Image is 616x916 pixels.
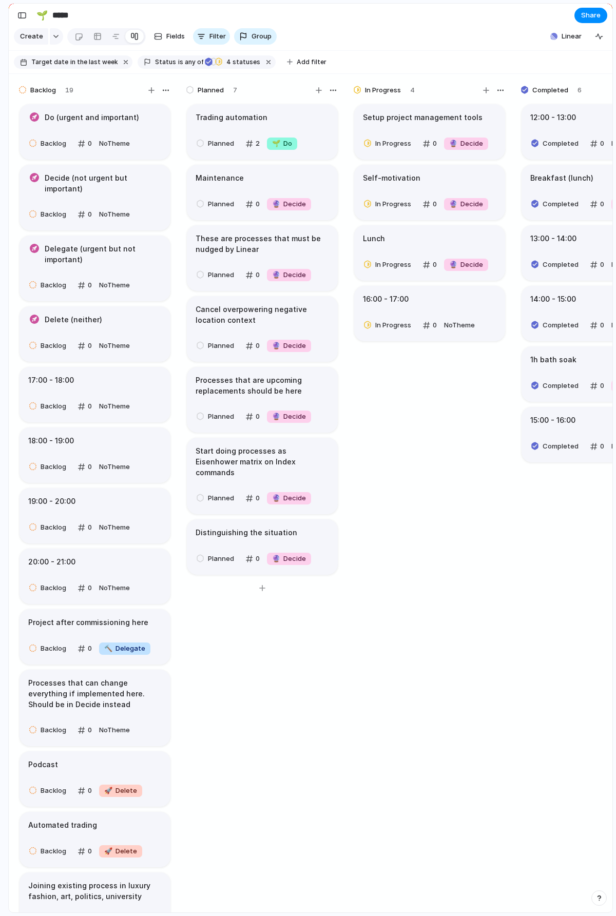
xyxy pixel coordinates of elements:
[256,341,260,351] span: 0
[41,522,66,533] span: Backlog
[88,462,92,472] span: 0
[20,165,170,230] div: Decide (not urgent but important)Backlog0NoTheme
[360,317,418,334] button: In Progress
[420,196,439,212] button: 0
[26,135,73,152] button: Backlog
[587,317,607,334] button: 0
[600,320,604,330] span: 0
[28,556,75,568] h1: 20:00 - 21:00
[297,57,326,67] span: Add filter
[41,462,66,472] span: Backlog
[530,354,576,365] h1: 1h bath soak
[14,28,48,45] button: Create
[70,57,118,67] span: in the last week
[41,280,66,290] span: Backlog
[97,459,132,475] button: NoTheme
[208,341,234,351] span: Planned
[20,427,170,483] div: 18:00 - 19:00Backlog0NoTheme
[410,85,415,95] span: 4
[587,257,607,273] button: 0
[20,488,170,543] div: 19:00 - 20:00Backlog0NoTheme
[26,640,73,657] button: Backlog
[208,412,234,422] span: Planned
[543,381,579,391] span: Completed
[75,843,94,860] button: 0
[543,260,579,270] span: Completed
[193,28,230,45] button: Filter
[528,257,585,273] button: Completed
[97,206,132,223] button: NoTheme
[433,199,437,209] span: 0
[365,85,401,95] span: In Progress
[264,267,314,283] button: 🔮Decide
[196,172,244,184] h1: Maintenance
[41,401,66,412] span: Backlog
[204,56,262,68] button: 4 statuses
[433,139,437,149] span: 0
[587,438,607,455] button: 0
[243,196,262,212] button: 0
[65,85,73,95] span: 19
[530,233,576,244] h1: 13:00 - 14:00
[88,583,92,593] span: 0
[104,786,137,796] span: Delete
[587,378,607,394] button: 0
[233,85,237,95] span: 7
[20,609,170,665] div: Project after commissioning hereBacklog0🔨Delegate
[444,321,475,329] span: No Theme
[600,139,604,149] span: 0
[41,644,66,654] span: Backlog
[69,56,119,68] button: in the last week
[272,270,306,280] span: Decide
[26,519,73,536] button: Backlog
[272,199,306,209] span: Decide
[97,843,145,860] button: 🚀Delete
[187,165,338,220] div: MaintenancePlanned0🔮Decide
[178,57,183,67] span: is
[234,28,277,45] button: Group
[546,29,586,44] button: Linear
[196,304,329,325] h1: Cancel overpowering negative location context
[196,527,297,538] h1: Distinguishing the situation
[97,277,132,294] button: NoTheme
[99,139,130,147] span: No Theme
[441,135,491,152] button: 🔮Decide
[97,135,132,152] button: NoTheme
[187,104,338,160] div: Trading automationPlanned2🌱Do
[272,494,280,502] span: 🔮
[26,277,73,294] button: Backlog
[75,722,94,738] button: 0
[264,338,314,354] button: 🔮Decide
[208,554,234,564] span: Planned
[363,112,483,123] h1: Setup project management tools
[31,57,68,67] span: Target date
[577,85,582,95] span: 6
[97,580,132,596] button: NoTheme
[75,783,94,799] button: 0
[88,644,92,654] span: 0
[272,270,280,279] span: 🔮
[20,751,170,807] div: PodcastBacklog0🚀Delete
[88,209,92,220] span: 0
[574,8,607,23] button: Share
[600,381,604,391] span: 0
[150,28,189,45] button: Fields
[223,57,260,67] span: statuses
[28,435,74,446] h1: 18:00 - 19:00
[75,580,94,596] button: 0
[88,139,92,149] span: 0
[99,726,130,734] span: No Theme
[34,7,50,24] button: 🌱
[104,847,112,855] span: 🚀
[166,31,185,42] span: Fields
[75,206,94,223] button: 0
[441,317,477,334] button: NoTheme
[75,338,94,354] button: 0
[243,267,262,283] button: 0
[281,55,333,69] button: Add filter
[256,139,260,149] span: 2
[272,412,280,420] span: 🔮
[375,320,411,330] span: In Progress
[75,459,94,475] button: 0
[97,640,153,657] button: 🔨Delegate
